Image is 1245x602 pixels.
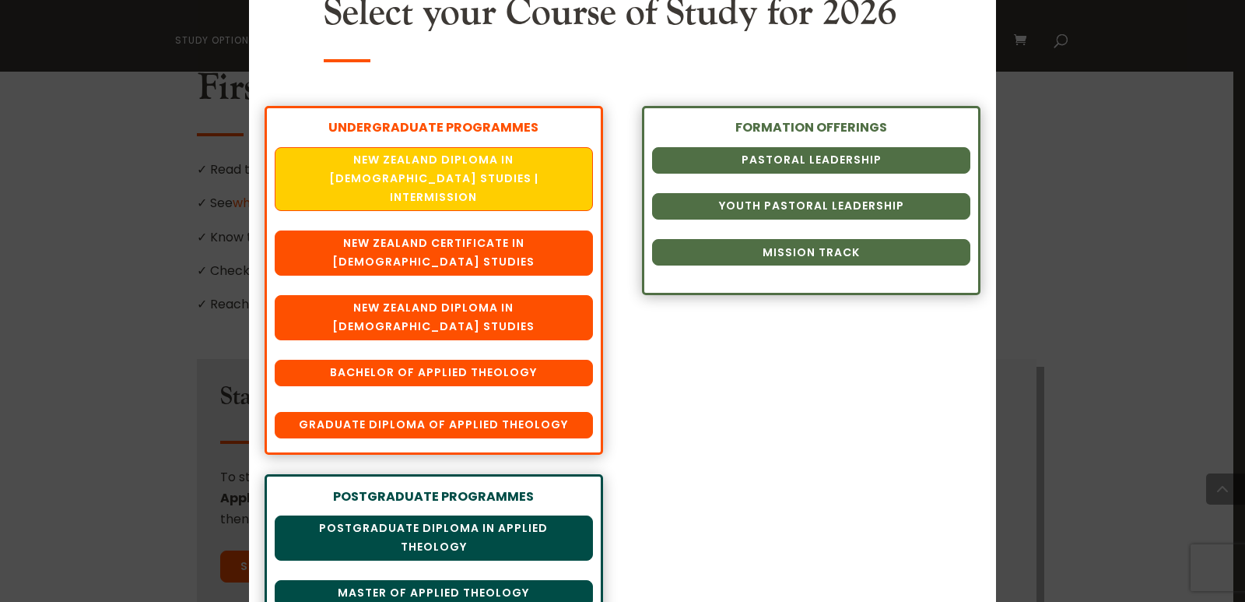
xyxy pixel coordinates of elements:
a: Youth Pastoral Leadership [652,193,970,220]
a: New Zealand Diploma in [DEMOGRAPHIC_DATA] Studies | Intermission [275,147,593,211]
a: Postgraduate Diploma in Applied Theology [275,516,593,561]
a: New Zealand Diploma in [DEMOGRAPHIC_DATA] Studies [275,295,593,340]
a: Graduate Diploma of Applied Theology [275,412,593,438]
div: FORMATION OFFERINGS [652,118,970,137]
a: New Zealand Certificate in [DEMOGRAPHIC_DATA] Studies [275,231,593,276]
div: POSTGRADUATE PROGRAMMES [275,487,593,506]
a: Mission Track [652,239,970,266]
a: Pastoral Leadership [652,147,970,174]
a: Bachelor of Applied Theology [275,360,593,386]
div: UNDERGRADUATE PROGRAMMES [275,118,593,137]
